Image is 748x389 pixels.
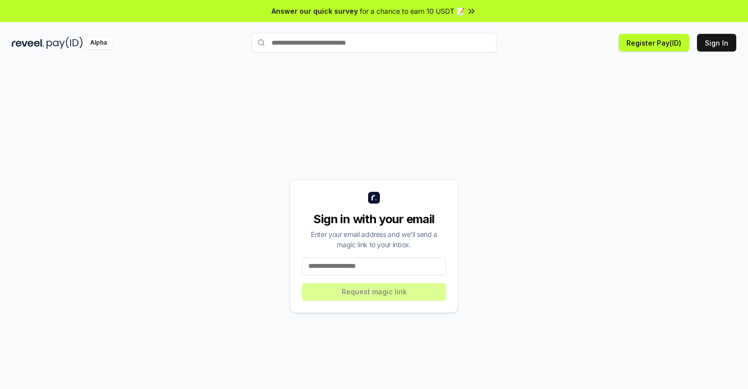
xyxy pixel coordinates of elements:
div: Alpha [85,37,112,49]
span: for a chance to earn 10 USDT 📝 [360,6,465,16]
img: reveel_dark [12,37,45,49]
button: Sign In [697,34,736,52]
button: Register Pay(ID) [619,34,689,52]
div: Enter your email address and we’ll send a magic link to your inbox. [302,229,446,250]
img: pay_id [47,37,83,49]
span: Answer our quick survey [272,6,358,16]
div: Sign in with your email [302,211,446,227]
img: logo_small [368,192,380,204]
